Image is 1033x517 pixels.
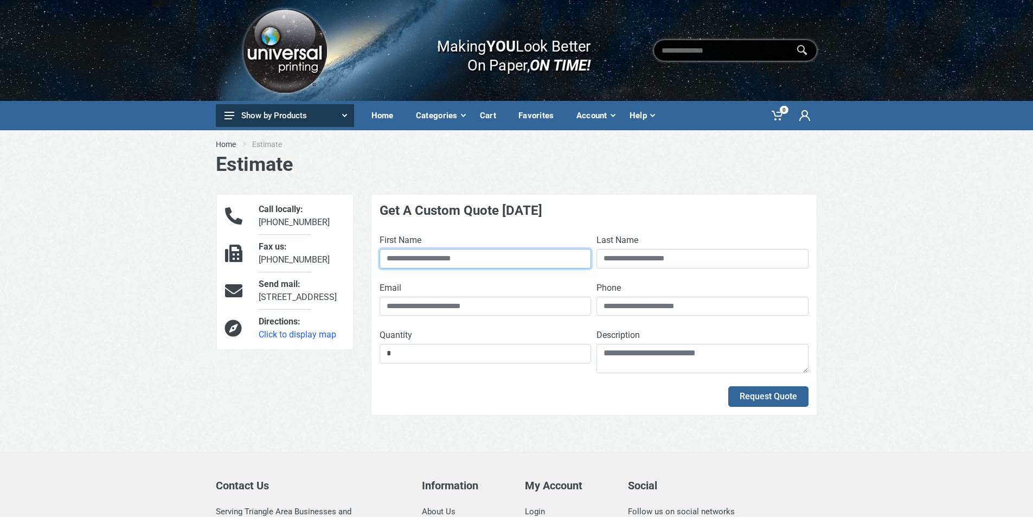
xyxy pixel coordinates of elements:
li: Estimate [252,139,298,150]
a: Home [364,101,408,130]
button: Show by Products [216,104,354,127]
label: Description [596,329,640,342]
label: Email [380,282,401,295]
div: Home [364,104,408,127]
h5: Information [422,479,509,492]
h5: Contact Us [216,479,406,492]
button: Request Quote [728,386,809,407]
h4: Get A Custom Quote [DATE] [380,203,809,219]
a: Click to display map [259,329,336,340]
span: Call locally: [259,204,303,214]
label: Last Name [596,234,638,247]
a: Login [525,507,545,516]
div: Making Look Better On Paper, [416,26,591,75]
label: First Name [380,234,421,247]
span: 0 [780,106,788,114]
a: Home [216,139,236,150]
a: About Us [422,507,455,516]
div: [PHONE_NUMBER] [251,240,352,266]
label: Phone [596,282,621,295]
div: Categories [408,104,472,127]
div: [STREET_ADDRESS] [251,278,352,304]
span: Fax us: [259,241,287,252]
div: [PHONE_NUMBER] [251,203,352,229]
div: Account [569,104,622,127]
img: Logo.png [239,5,330,97]
h5: My Account [525,479,612,492]
a: Cart [472,101,511,130]
div: Favorites [511,104,569,127]
h5: Social [628,479,818,492]
a: Favorites [511,101,569,130]
i: ON TIME! [530,56,591,74]
div: Help [622,104,662,127]
span: Directions: [259,316,300,327]
a: 0 [764,101,792,130]
div: Cart [472,104,511,127]
nav: breadcrumb [216,139,818,150]
label: Quantity [380,329,412,342]
span: Send mail: [259,279,300,289]
h1: Estimate [216,153,818,176]
b: YOU [486,37,516,55]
